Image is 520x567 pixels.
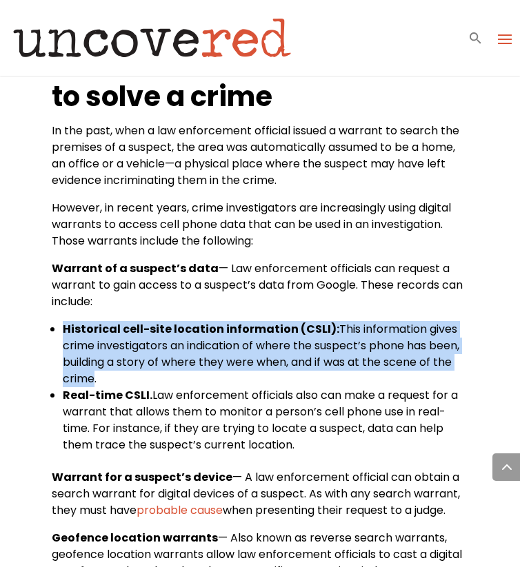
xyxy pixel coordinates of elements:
[63,387,458,453] span: Law enforcement officials also can make a request for a warrant that allows them to monitor a per...
[137,502,223,518] a: probable cause
[52,200,451,249] span: However, in recent years, crime investigators are increasingly using digital warrants to access c...
[63,321,339,337] b: Historical cell-site location information (CSLI):
[52,260,463,309] span: — Law enforcement officials can request a warrant to gain access to a suspect’s data from Google....
[223,502,446,518] span: when presenting their request to a judge.
[52,123,459,188] span: In the past, when a law enforcement official issued a warrant to search the premises of a suspect...
[63,387,152,403] b: Real-time CSLI.
[52,260,219,276] b: Warrant of a suspect’s data
[52,469,232,485] b: Warrant for a suspect’s device
[52,530,218,546] b: Geofence location warrants
[52,469,460,518] span: — A law enforcement official can obtain a search warrant for digital devices of a suspect. As wit...
[52,39,461,116] b: Types of cellphone data used to solve a crime
[63,321,459,386] span: This information gives crime investigators an indication of where the suspect’s phone has been, b...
